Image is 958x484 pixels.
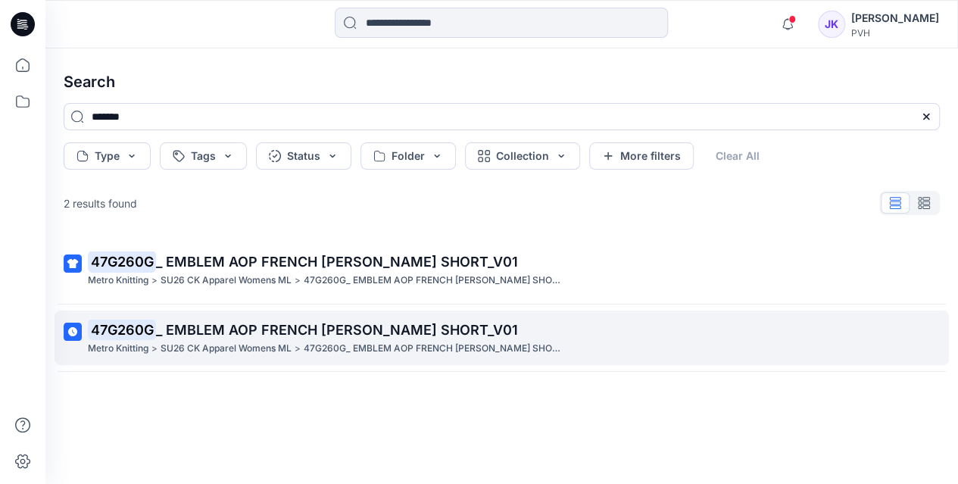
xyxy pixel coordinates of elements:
[156,254,518,270] span: _ EMBLEM AOP FRENCH [PERSON_NAME] SHORT_V01
[88,319,156,340] mark: 47G260G
[51,61,952,103] h4: Search
[151,273,158,289] p: >
[295,273,301,289] p: >
[304,341,566,357] p: 47G260G_ EMBLEM AOP FRENCH TERRY SHORT_V01
[256,142,351,170] button: Status
[88,251,156,272] mark: 47G260G
[64,195,137,211] p: 2 results found
[88,341,148,357] p: Metro Knitting
[304,273,566,289] p: 47G260G_ EMBLEM AOP FRENCH TERRY SHORT_V01
[360,142,456,170] button: Folder
[295,341,301,357] p: >
[88,273,148,289] p: Metro Knitting
[465,142,580,170] button: Collection
[156,322,518,338] span: _ EMBLEM AOP FRENCH [PERSON_NAME] SHORT_V01
[161,341,292,357] p: SU26 CK Apparel Womens ML
[851,9,939,27] div: [PERSON_NAME]
[851,27,939,39] div: PVH
[55,242,949,298] a: 47G260G_ EMBLEM AOP FRENCH [PERSON_NAME] SHORT_V01Metro Knitting>SU26 CK Apparel Womens ML>47G260...
[589,142,694,170] button: More filters
[64,142,151,170] button: Type
[151,341,158,357] p: >
[161,273,292,289] p: SU26 CK Apparel Womens ML
[55,311,949,366] a: 47G260G_ EMBLEM AOP FRENCH [PERSON_NAME] SHORT_V01Metro Knitting>SU26 CK Apparel Womens ML>47G260...
[160,142,247,170] button: Tags
[818,11,845,38] div: JK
